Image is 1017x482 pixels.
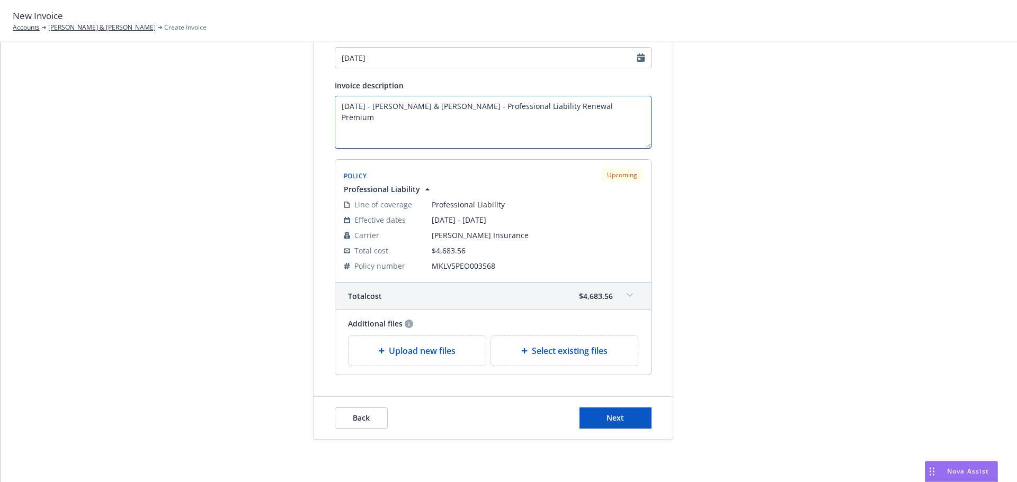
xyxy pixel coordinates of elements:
[354,214,406,225] span: Effective dates
[348,290,382,302] span: Total cost
[354,245,388,256] span: Total cost
[354,199,412,210] span: Line of coverage
[432,245,466,256] span: $4,683.56
[344,171,367,180] span: Policy
[354,260,405,271] span: Policy number
[335,80,404,90] span: Invoice description
[354,230,379,241] span: Carrier
[335,407,388,429] button: Back
[606,413,624,423] span: Next
[335,47,652,68] input: MM/DD/YYYY
[344,184,433,195] button: Professional Liability
[602,168,643,181] div: Upcoming
[432,260,643,271] span: MKLV5PEO003568
[490,335,638,366] div: Select existing files
[532,344,608,357] span: Select existing files
[432,199,643,210] span: Professional Liability
[432,214,643,225] span: [DATE] - [DATE]
[344,184,420,195] span: Professional Liability
[48,23,156,32] a: [PERSON_NAME] & [PERSON_NAME]
[579,407,652,429] button: Next
[13,23,40,32] a: Accounts
[13,9,63,23] span: New Invoice
[335,283,651,309] div: Totalcost$4,683.56
[335,96,652,149] textarea: Enter invoice description here
[164,23,207,32] span: Create Invoice
[353,413,370,423] span: Back
[925,461,939,481] div: Drag to move
[389,344,456,357] span: Upload new files
[925,461,998,482] button: Nova Assist
[579,290,613,302] span: $4,683.56
[348,318,403,329] span: Additional files
[348,335,487,366] div: Upload new files
[432,230,643,241] span: [PERSON_NAME] Insurance
[947,467,989,476] span: Nova Assist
